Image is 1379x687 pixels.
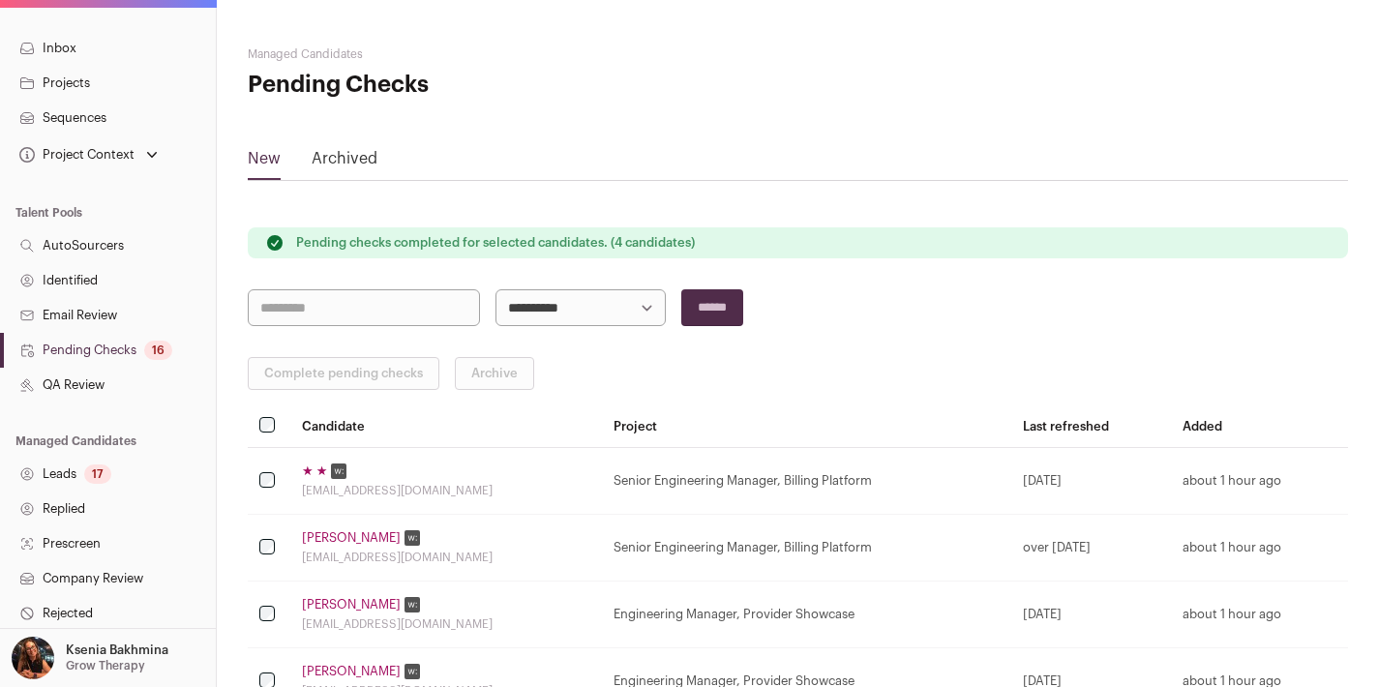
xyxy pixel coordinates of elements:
[84,464,111,484] div: 17
[302,597,401,612] a: [PERSON_NAME]
[1171,448,1348,515] td: about 1 hour ago
[290,405,602,448] th: Candidate
[248,147,281,178] a: New
[312,147,377,178] a: Archived
[302,530,401,546] a: [PERSON_NAME]
[248,46,615,62] h2: Managed Candidates
[1171,582,1348,648] td: about 1 hour ago
[248,70,615,101] h1: Pending Checks
[15,147,135,163] div: Project Context
[602,405,1012,448] th: Project
[8,637,172,679] button: Open dropdown
[302,616,590,632] div: [EMAIL_ADDRESS][DOMAIN_NAME]
[602,515,1012,582] td: Senior Engineering Manager, Billing Platform
[602,448,1012,515] td: Senior Engineering Manager, Billing Platform
[302,463,327,479] a: ★ ★
[66,642,168,658] p: Ksenia Bakhmina
[66,658,145,673] p: Grow Therapy
[302,664,401,679] a: [PERSON_NAME]
[1023,540,1158,555] div: over [DATE]
[1023,473,1158,489] div: [DATE]
[144,341,172,360] div: 16
[1023,607,1158,622] div: [DATE]
[1171,405,1348,448] th: Added
[15,141,162,168] button: Open dropdown
[12,637,54,679] img: 13968079-medium_jpg
[602,582,1012,648] td: Engineering Manager, Provider Showcase
[296,235,695,251] p: Pending checks completed for selected candidates. (4 candidates)
[1171,515,1348,582] td: about 1 hour ago
[1011,405,1170,448] th: Last refreshed
[302,483,590,498] div: [EMAIL_ADDRESS][DOMAIN_NAME]
[302,550,590,565] div: [EMAIL_ADDRESS][DOMAIN_NAME]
